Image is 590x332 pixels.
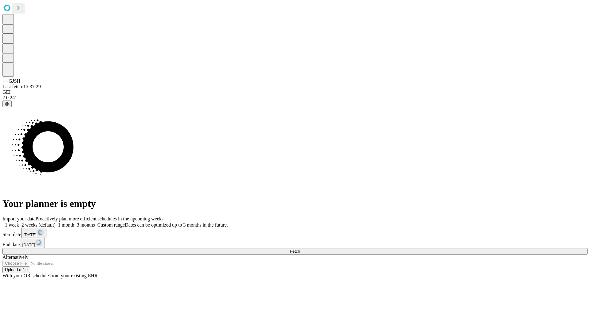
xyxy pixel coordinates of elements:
[125,222,228,227] span: Dates can be optimized up to 3 months in the future.
[2,228,588,238] div: Start date
[2,198,588,209] h1: Your planner is empty
[2,84,41,89] span: Last fetch: 15:37:29
[2,267,30,273] button: Upload a file
[5,101,9,106] span: @
[2,273,98,278] span: With your OR schedule from your existing EHR
[290,249,300,254] span: Fetch
[22,222,56,227] span: 2 weeks (default)
[22,243,35,247] span: [DATE]
[2,101,12,107] button: @
[97,222,125,227] span: Custom range
[2,238,588,248] div: End date
[9,78,20,84] span: GJSH
[58,222,74,227] span: 1 month
[24,232,37,237] span: [DATE]
[2,248,588,255] button: Fetch
[77,222,95,227] span: 3 months
[20,238,45,248] button: [DATE]
[21,228,46,238] button: [DATE]
[2,95,588,101] div: 2.0.241
[5,222,19,227] span: 1 week
[2,255,28,260] span: Alternatively
[2,89,588,95] div: GEI
[2,216,36,221] span: Import your data
[36,216,165,221] span: Proactively plan more efficient schedules in the upcoming weeks.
